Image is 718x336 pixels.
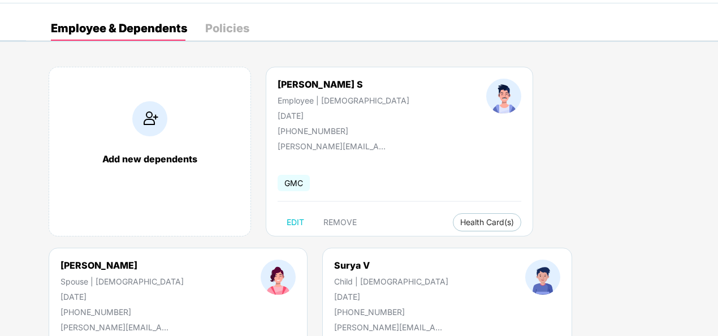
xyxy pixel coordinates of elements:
[60,153,239,165] div: Add new dependents
[287,218,304,227] span: EDIT
[60,277,184,286] div: Spouse | [DEMOGRAPHIC_DATA]
[278,141,391,151] div: [PERSON_NAME][EMAIL_ADDRESS][DOMAIN_NAME]
[261,260,296,295] img: profileImage
[453,213,521,231] button: Health Card(s)
[334,260,448,271] div: Surya V
[525,260,560,295] img: profileImage
[334,292,448,301] div: [DATE]
[334,277,448,286] div: Child | [DEMOGRAPHIC_DATA]
[278,213,313,231] button: EDIT
[205,23,249,34] div: Policies
[278,96,409,105] div: Employee | [DEMOGRAPHIC_DATA]
[323,218,357,227] span: REMOVE
[278,175,310,191] span: GMC
[278,126,409,136] div: [PHONE_NUMBER]
[60,307,184,317] div: [PHONE_NUMBER]
[334,307,448,317] div: [PHONE_NUMBER]
[278,79,409,90] div: [PERSON_NAME] S
[460,219,514,225] span: Health Card(s)
[51,23,187,34] div: Employee & Dependents
[486,79,521,114] img: profileImage
[60,292,184,301] div: [DATE]
[334,322,447,332] div: [PERSON_NAME][EMAIL_ADDRESS][DOMAIN_NAME]
[60,260,184,271] div: [PERSON_NAME]
[132,101,167,136] img: addIcon
[278,111,409,120] div: [DATE]
[60,322,174,332] div: [PERSON_NAME][EMAIL_ADDRESS][DOMAIN_NAME]
[314,213,366,231] button: REMOVE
